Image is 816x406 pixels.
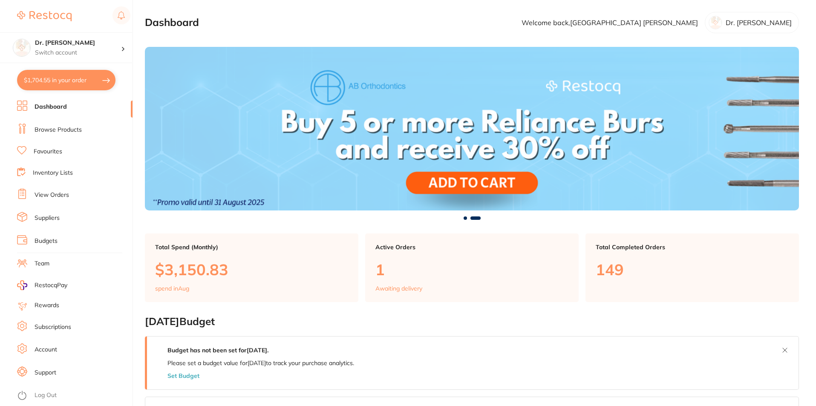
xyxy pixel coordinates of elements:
[375,261,568,278] p: 1
[17,389,130,403] button: Log Out
[145,47,799,210] img: Dashboard
[35,191,69,199] a: View Orders
[35,49,121,57] p: Switch account
[167,372,199,379] button: Set Budget
[375,244,568,251] p: Active Orders
[375,285,422,292] p: Awaiting delivery
[35,301,59,310] a: Rewards
[365,233,579,302] a: Active Orders1Awaiting delivery
[167,360,354,366] p: Please set a budget value for [DATE] to track your purchase analytics.
[17,6,72,26] a: Restocq Logo
[35,103,67,111] a: Dashboard
[33,169,73,177] a: Inventory Lists
[35,369,56,377] a: Support
[167,346,268,354] strong: Budget has not been set for [DATE] .
[35,346,57,354] a: Account
[35,214,60,222] a: Suppliers
[35,237,58,245] a: Budgets
[145,233,358,302] a: Total Spend (Monthly)$3,150.83spend inAug
[13,39,30,56] img: Dr. Kim Carr
[35,259,49,268] a: Team
[155,244,348,251] p: Total Spend (Monthly)
[17,11,72,21] img: Restocq Logo
[726,19,792,26] p: Dr. [PERSON_NAME]
[34,147,62,156] a: Favourites
[35,126,82,134] a: Browse Products
[17,280,67,290] a: RestocqPay
[596,261,789,278] p: 149
[17,70,115,90] button: $1,704.55 in your order
[35,281,67,290] span: RestocqPay
[155,285,189,292] p: spend in Aug
[596,244,789,251] p: Total Completed Orders
[585,233,799,302] a: Total Completed Orders149
[35,39,121,47] h4: Dr. Kim Carr
[35,391,57,400] a: Log Out
[145,316,799,328] h2: [DATE] Budget
[17,280,27,290] img: RestocqPay
[145,17,199,29] h2: Dashboard
[522,19,698,26] p: Welcome back, [GEOGRAPHIC_DATA] [PERSON_NAME]
[35,323,71,331] a: Subscriptions
[155,261,348,278] p: $3,150.83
